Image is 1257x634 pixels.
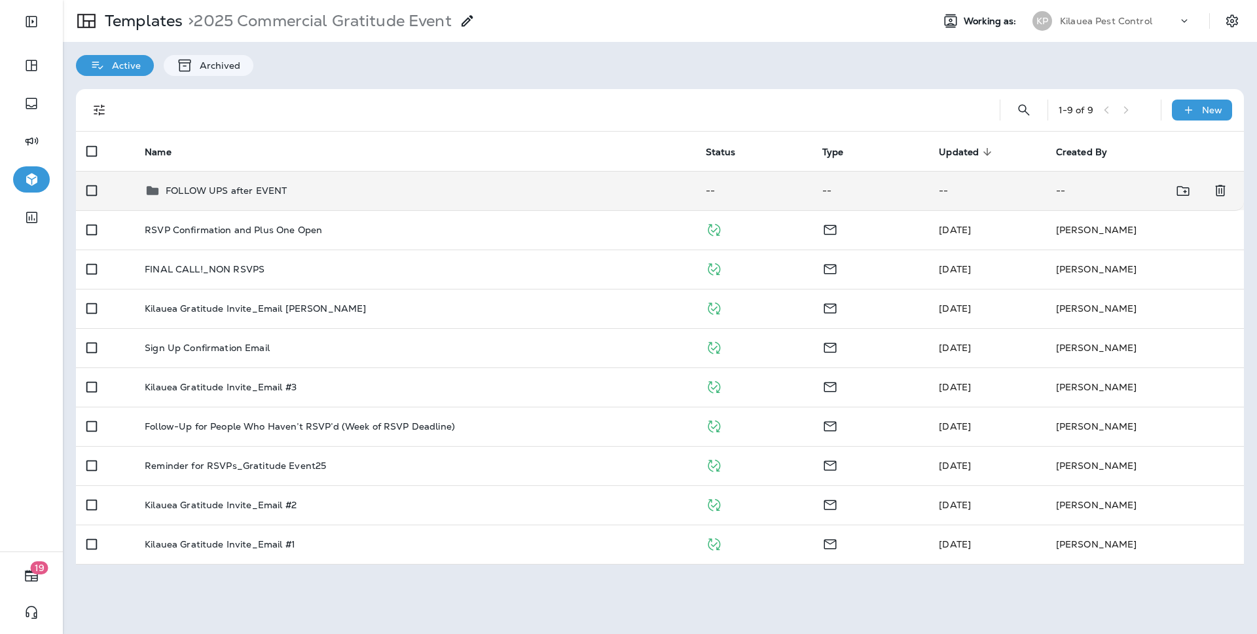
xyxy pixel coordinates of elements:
[822,147,844,158] span: Type
[145,382,297,392] p: Kilauea Gratitude Invite_Email #3
[193,60,240,71] p: Archived
[1046,407,1244,446] td: [PERSON_NAME]
[1046,289,1244,328] td: [PERSON_NAME]
[145,421,455,432] p: Follow-Up for People Who Haven’t RSVP’d (Week of RSVP Deadline)
[1046,446,1244,485] td: [PERSON_NAME]
[822,380,838,392] span: Email
[706,146,753,158] span: Status
[706,223,722,234] span: Published
[145,303,366,314] p: Kilauea Gratitude Invite_Email [PERSON_NAME]
[100,11,183,31] p: Templates
[145,225,322,235] p: RSVP Confirmation and Plus One Open
[145,343,270,353] p: Sign Up Confirmation Email
[145,500,297,510] p: Kilauea Gratitude Invite_Email #2
[166,185,287,196] p: FOLLOW UPS after EVENT
[939,538,971,550] span: Jenesis Ellis
[822,146,861,158] span: Type
[1056,146,1124,158] span: Created By
[822,341,838,352] span: Email
[13,563,50,589] button: 19
[1046,210,1244,250] td: [PERSON_NAME]
[706,419,722,431] span: Published
[145,146,189,158] span: Name
[1046,250,1244,289] td: [PERSON_NAME]
[145,147,172,158] span: Name
[1032,11,1052,31] div: KP
[964,16,1019,27] span: Working as:
[1046,485,1244,525] td: [PERSON_NAME]
[939,342,971,354] span: Jenesis Ellis
[939,499,971,511] span: Jenesis Ellis
[145,460,326,471] p: Reminder for RSVPs_Gratitude Event25
[822,498,838,510] span: Email
[822,419,838,431] span: Email
[706,147,736,158] span: Status
[1046,525,1244,564] td: [PERSON_NAME]
[822,223,838,234] span: Email
[939,224,971,236] span: Jenesis Ellis
[939,460,971,472] span: Jenesis Ellis
[13,9,50,35] button: Expand Sidebar
[86,97,113,123] button: Filters
[812,171,928,210] td: --
[1056,147,1107,158] span: Created By
[183,11,451,31] p: 2025 Commercial Gratitude Event
[822,262,838,274] span: Email
[706,380,722,392] span: Published
[706,458,722,470] span: Published
[939,263,971,275] span: Jenesis Ellis
[145,539,295,550] p: Kilauea Gratitude Invite_Email #1
[928,171,1045,210] td: --
[1011,97,1037,123] button: Search Templates
[1046,367,1244,407] td: [PERSON_NAME]
[1046,328,1244,367] td: [PERSON_NAME]
[822,301,838,313] span: Email
[939,420,971,432] span: Jenesis Ellis
[1170,177,1197,204] button: Move to folder
[105,60,141,71] p: Active
[1207,177,1233,204] button: Delete
[939,146,996,158] span: Updated
[822,458,838,470] span: Email
[1059,105,1093,115] div: 1 - 9 of 9
[706,262,722,274] span: Published
[822,537,838,549] span: Email
[1060,16,1152,26] p: Kilauea Pest Control
[706,537,722,549] span: Published
[1202,105,1222,115] p: New
[695,171,812,210] td: --
[939,147,979,158] span: Updated
[939,303,971,314] span: Jenesis Ellis
[145,264,264,274] p: FINAL CALL!_NON RSVPS
[31,561,48,574] span: 19
[706,301,722,313] span: Published
[1220,9,1244,33] button: Settings
[1046,171,1186,210] td: --
[706,341,722,352] span: Published
[939,381,971,393] span: Jenesis Ellis
[706,498,722,510] span: Published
